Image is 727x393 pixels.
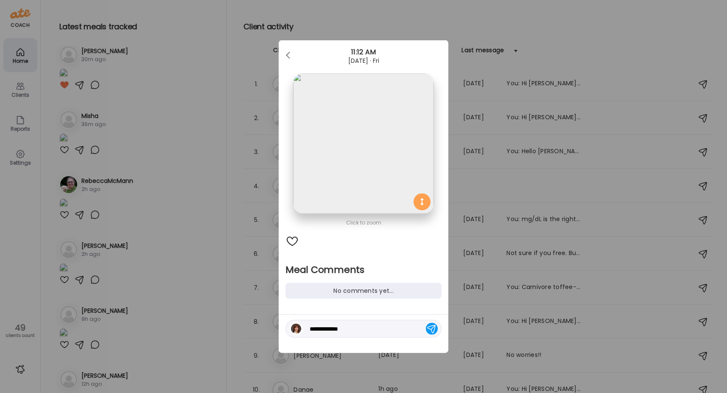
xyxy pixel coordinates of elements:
[290,323,302,335] img: avatars%2FVgMyOcVd4Yg9hlzjorsLrseI4Hn1
[279,47,448,57] div: 11:12 AM
[279,57,448,64] div: [DATE] · Fri
[285,264,442,276] h2: Meal Comments
[285,218,442,228] div: Click to zoom
[293,73,433,214] img: images%2FrYmowKdd3sNiGaVUJ532DWvZ6YJ3%2FPhKan9ST57OOSiI9HwnB%2Fj1t2cAQQKUIegfMIJwbP_1080
[285,283,442,299] div: No comments yet...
